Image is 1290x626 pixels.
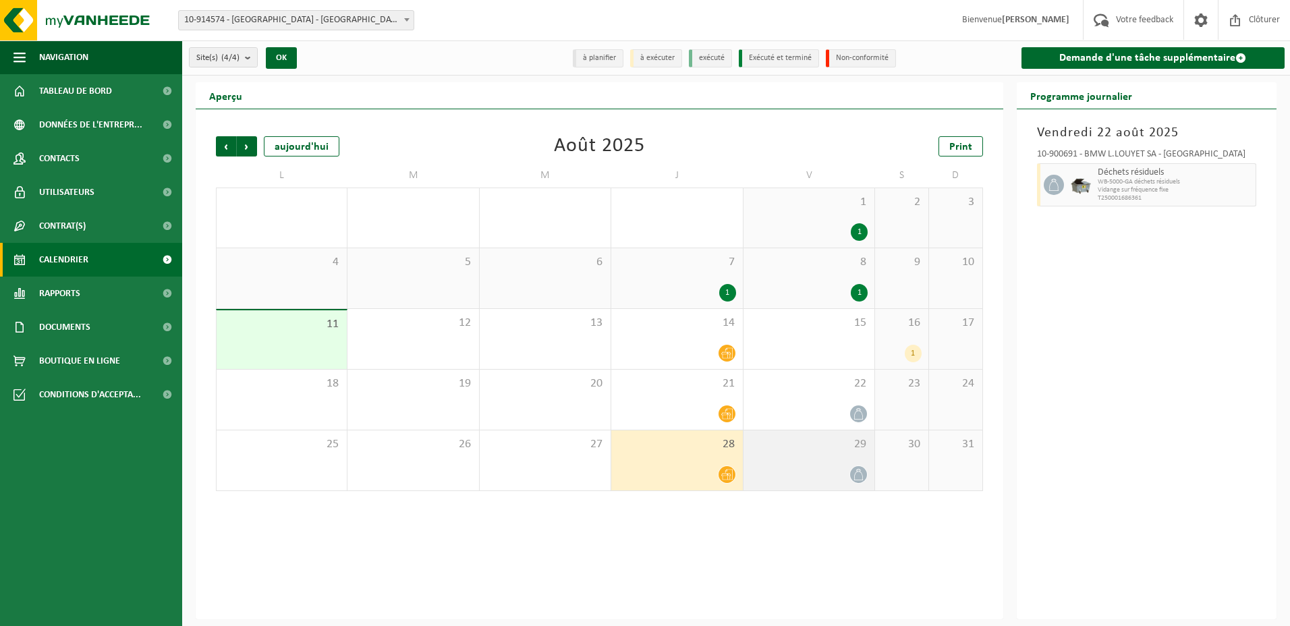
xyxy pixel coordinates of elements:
[39,277,80,310] span: Rapports
[1098,167,1253,178] span: Déchets résiduels
[618,195,735,210] span: 31
[39,344,120,378] span: Boutique en ligne
[354,437,472,452] span: 26
[196,48,240,68] span: Site(s)
[936,437,976,452] span: 31
[39,378,141,411] span: Conditions d'accepta...
[739,49,819,67] li: Exécuté et terminé
[216,136,236,156] span: Précédent
[826,49,896,67] li: Non-conformité
[39,209,86,243] span: Contrat(s)
[1098,194,1253,202] span: T250001686361
[689,49,732,67] li: exécuté
[618,316,735,331] span: 14
[611,163,743,188] td: J
[1037,123,1257,143] h3: Vendredi 22 août 2025
[39,310,90,344] span: Documents
[221,53,240,62] count: (4/4)
[223,317,340,332] span: 11
[949,142,972,152] span: Print
[354,195,472,210] span: 29
[347,163,479,188] td: M
[223,376,340,391] span: 18
[189,47,258,67] button: Site(s)(4/4)
[1098,186,1253,194] span: Vidange sur fréquence fixe
[216,163,347,188] td: L
[882,255,922,270] span: 9
[851,284,868,302] div: 1
[929,163,983,188] td: D
[196,82,256,109] h2: Aperçu
[486,255,604,270] span: 6
[39,40,88,74] span: Navigation
[618,255,735,270] span: 7
[882,376,922,391] span: 23
[630,49,682,67] li: à exécuter
[936,376,976,391] span: 24
[39,74,112,108] span: Tableau de bord
[486,195,604,210] span: 30
[936,255,976,270] span: 10
[750,255,868,270] span: 8
[1017,82,1146,109] h2: Programme journalier
[938,136,983,156] a: Print
[223,437,340,452] span: 25
[178,10,414,30] span: 10-914574 - LOUYET WATERLOO - WATERLOO
[237,136,257,156] span: Suivant
[1021,47,1285,69] a: Demande d'une tâche supplémentaire
[354,376,472,391] span: 19
[264,136,339,156] div: aujourd'hui
[354,316,472,331] span: 12
[573,49,623,67] li: à planifier
[750,316,868,331] span: 15
[744,163,875,188] td: V
[618,376,735,391] span: 21
[1037,150,1257,163] div: 10-900691 - BMW L.LOUYET SA - [GEOGRAPHIC_DATA]
[266,47,297,69] button: OK
[882,437,922,452] span: 30
[936,195,976,210] span: 3
[39,175,94,209] span: Utilisateurs
[223,255,340,270] span: 4
[905,345,922,362] div: 1
[486,316,604,331] span: 13
[39,108,142,142] span: Données de l'entrepr...
[179,11,414,30] span: 10-914574 - LOUYET WATERLOO - WATERLOO
[618,437,735,452] span: 28
[39,142,80,175] span: Contacts
[223,195,340,210] span: 28
[1071,175,1091,195] img: WB-5000-GAL-GY-01
[354,255,472,270] span: 5
[750,376,868,391] span: 22
[39,243,88,277] span: Calendrier
[875,163,929,188] td: S
[1002,15,1069,25] strong: [PERSON_NAME]
[480,163,611,188] td: M
[554,136,645,156] div: Août 2025
[936,316,976,331] span: 17
[851,223,868,241] div: 1
[882,316,922,331] span: 16
[882,195,922,210] span: 2
[486,437,604,452] span: 27
[750,437,868,452] span: 29
[1098,178,1253,186] span: WB-5000-GA déchets résiduels
[486,376,604,391] span: 20
[719,284,736,302] div: 1
[750,195,868,210] span: 1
